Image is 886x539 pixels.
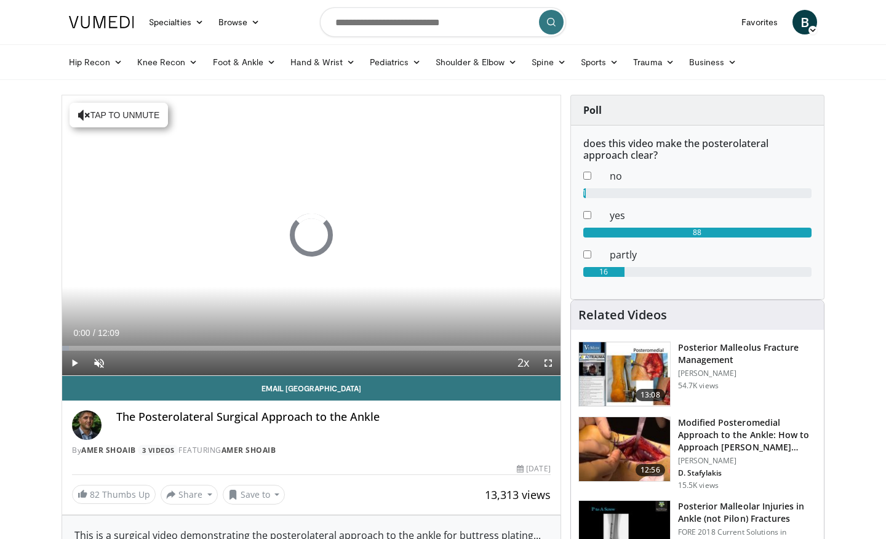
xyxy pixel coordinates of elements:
[70,103,168,127] button: Tap to unmute
[678,369,816,378] p: [PERSON_NAME]
[792,10,817,34] a: B
[138,445,178,455] a: 3 Videos
[678,341,816,366] h3: Posterior Malleolus Fracture Management
[579,342,670,406] img: 50e07c4d-707f-48cd-824d-a6044cd0d074.150x105_q85_crop-smart_upscale.jpg
[485,487,551,502] span: 13,313 views
[223,485,285,505] button: Save to
[517,463,550,474] div: [DATE]
[161,485,218,505] button: Share
[73,328,90,338] span: 0:00
[62,95,561,376] video-js: Video Player
[579,417,670,481] img: ae8508ed-6896-40ca-bae0-71b8ded2400a.150x105_q85_crop-smart_upscale.jpg
[578,341,816,407] a: 13:08 Posterior Malleolus Fracture Management [PERSON_NAME] 54.7K views
[362,50,428,74] a: Pediatrics
[583,188,586,198] div: 1
[69,16,134,28] img: VuMedi Logo
[636,389,665,401] span: 13:08
[682,50,744,74] a: Business
[72,410,102,440] img: Avatar
[81,445,136,455] a: amer shoaib
[72,445,551,456] div: By FEATURING
[211,10,268,34] a: Browse
[428,50,524,74] a: Shoulder & Elbow
[678,500,816,525] h3: Posterior Malleolar Injuries in Ankle (not Pilon) Fractures
[678,468,816,478] p: D. Stafylakis
[93,328,95,338] span: /
[678,456,816,466] p: [PERSON_NAME]
[583,267,625,277] div: 16
[142,10,211,34] a: Specialties
[206,50,284,74] a: Foot & Ankle
[62,346,561,351] div: Progress Bar
[601,169,821,183] dd: no
[62,351,87,375] button: Play
[536,351,561,375] button: Fullscreen
[583,228,812,238] div: 88
[72,485,156,504] a: 82 Thumbs Up
[636,464,665,476] span: 12:56
[573,50,626,74] a: Sports
[678,417,816,453] h3: Modified Posteromedial Approach to the Ankle: How to Approach [PERSON_NAME]…
[130,50,206,74] a: Knee Recon
[524,50,573,74] a: Spine
[583,138,812,161] h6: does this video make the posterolateral approach clear?
[221,445,276,455] a: amer shoaib
[678,481,719,490] p: 15.5K views
[87,351,111,375] button: Unmute
[678,381,719,391] p: 54.7K views
[601,247,821,262] dd: partly
[626,50,682,74] a: Trauma
[601,208,821,223] dd: yes
[62,376,561,401] a: Email [GEOGRAPHIC_DATA]
[734,10,785,34] a: Favorites
[511,351,536,375] button: Playback Rate
[98,328,119,338] span: 12:09
[116,410,551,424] h4: The Posterolateral Surgical Approach to the Ankle
[90,489,100,500] span: 82
[583,103,602,117] strong: Poll
[578,417,816,490] a: 12:56 Modified Posteromedial Approach to the Ankle: How to Approach [PERSON_NAME]… [PERSON_NAME] ...
[578,308,667,322] h4: Related Videos
[320,7,566,37] input: Search topics, interventions
[62,50,130,74] a: Hip Recon
[283,50,362,74] a: Hand & Wrist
